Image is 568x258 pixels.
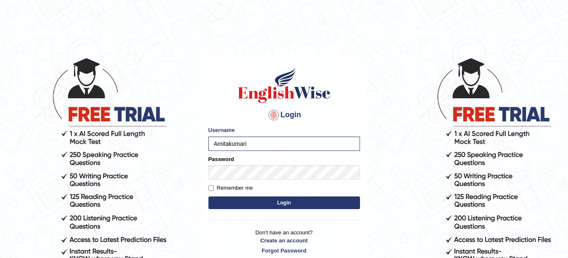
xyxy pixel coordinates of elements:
a: Forgot Password [208,247,360,255]
img: Logo of English Wise sign in for intelligent practice with AI [236,66,332,104]
label: Username [208,126,235,134]
p: Don't have an account? [208,228,360,255]
a: Create an account [208,236,360,245]
button: Login [208,196,360,209]
label: Password [208,155,234,163]
h4: Login [208,108,360,122]
input: Remember me [208,185,214,191]
label: Remember me [208,184,253,192]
